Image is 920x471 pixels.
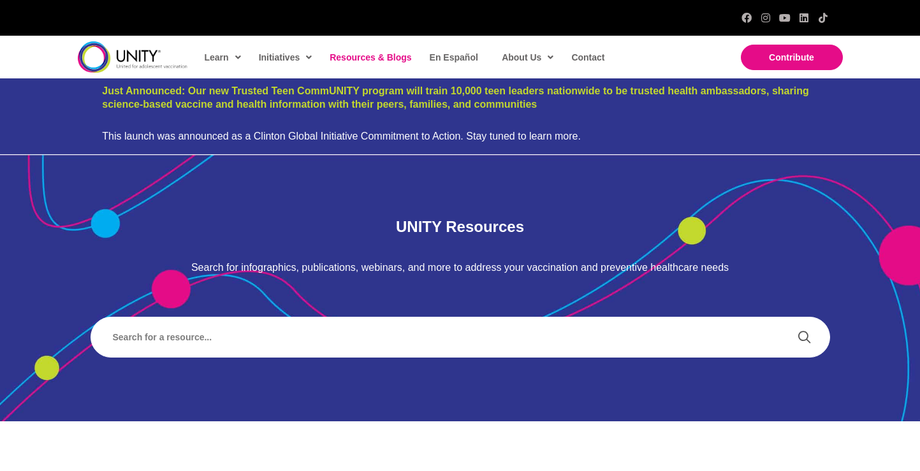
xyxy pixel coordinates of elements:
[818,13,828,23] a: TikTok
[330,52,411,62] span: Resources & Blogs
[741,13,752,23] a: Facebook
[78,41,187,73] img: unity-logo-dark
[761,13,771,23] a: Instagram
[741,45,843,70] a: Contribute
[799,13,809,23] a: LinkedIn
[571,52,604,62] span: Contact
[102,130,817,142] div: This launch was announced as a Clinton Global Initiative Commitment to Action. Stay tuned to lear...
[430,52,478,62] span: En Español
[323,43,416,72] a: Resources & Blogs
[259,48,312,67] span: Initiatives
[780,13,790,23] a: YouTube
[103,322,785,352] input: Search input
[396,218,524,235] span: UNITY Resources
[565,43,610,72] a: Contact
[205,48,241,67] span: Learn
[102,85,808,110] a: Just Announced: Our new Trusted Teen CommUNITY program will train 10,000 teen leaders nationwide ...
[91,261,830,275] p: Search for infographics, publications, webinars, and more to address your vaccination and prevent...
[495,43,559,72] a: About Us
[769,52,814,62] span: Contribute
[103,322,791,352] form: Search form
[502,48,553,67] span: About Us
[423,43,483,72] a: En Español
